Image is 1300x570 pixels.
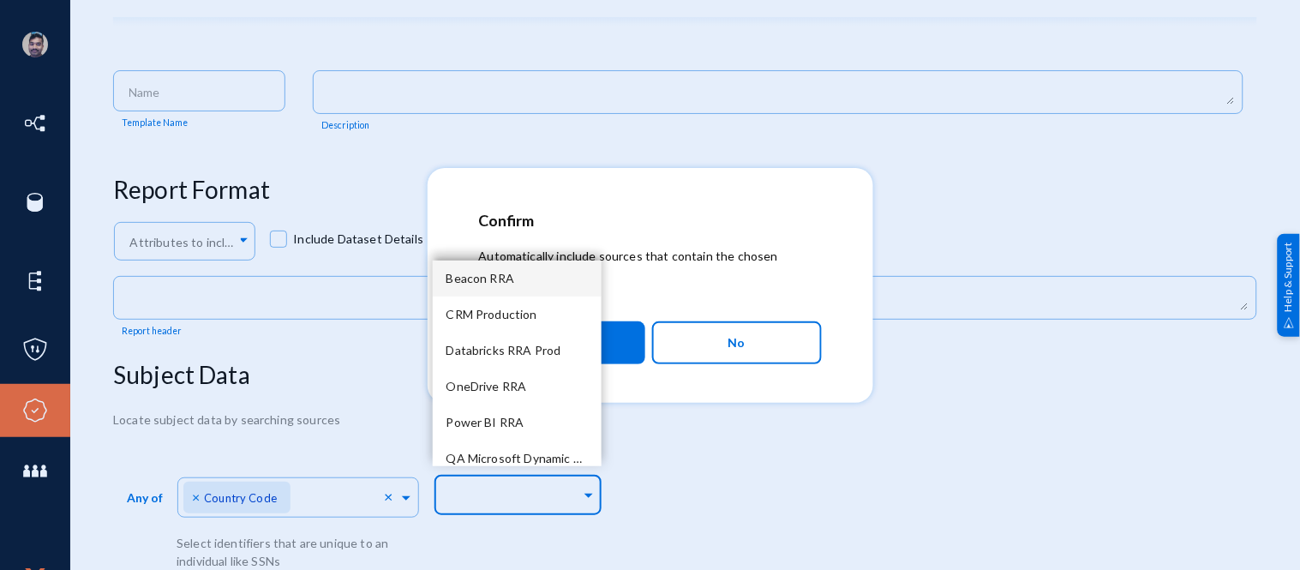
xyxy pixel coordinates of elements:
[446,343,561,357] span: Databricks RRA Prod
[479,247,822,283] p: Automatically include sources that contain the chosen identifiers?
[446,307,537,321] span: CRM Production
[446,379,527,393] span: OneDrive RRA
[446,271,515,285] span: Beacon RRA
[433,261,602,466] ng-dropdown-panel: Options list
[479,211,822,230] h2: Confirm
[728,328,746,357] span: No
[446,415,524,429] span: Power BI RRA
[652,321,822,364] button: No
[446,451,640,465] span: QA Microsoft Dynamic CRM RRA_1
